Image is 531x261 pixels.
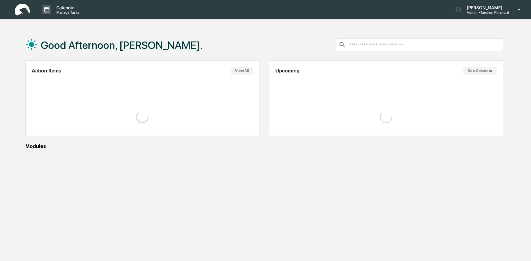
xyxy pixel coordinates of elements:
p: Manage Tasks [51,10,83,15]
p: Calendar [51,5,83,10]
button: View All [231,67,253,75]
h2: Upcoming [276,68,300,74]
button: See Calendar [463,67,497,75]
div: Modules [25,143,503,149]
img: logo [15,4,30,16]
h1: Good Afternoon, [PERSON_NAME]. [41,39,203,51]
h2: Action Items [32,68,62,74]
p: Admin • Tandem Financial [462,10,509,15]
p: [PERSON_NAME] [462,5,509,10]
